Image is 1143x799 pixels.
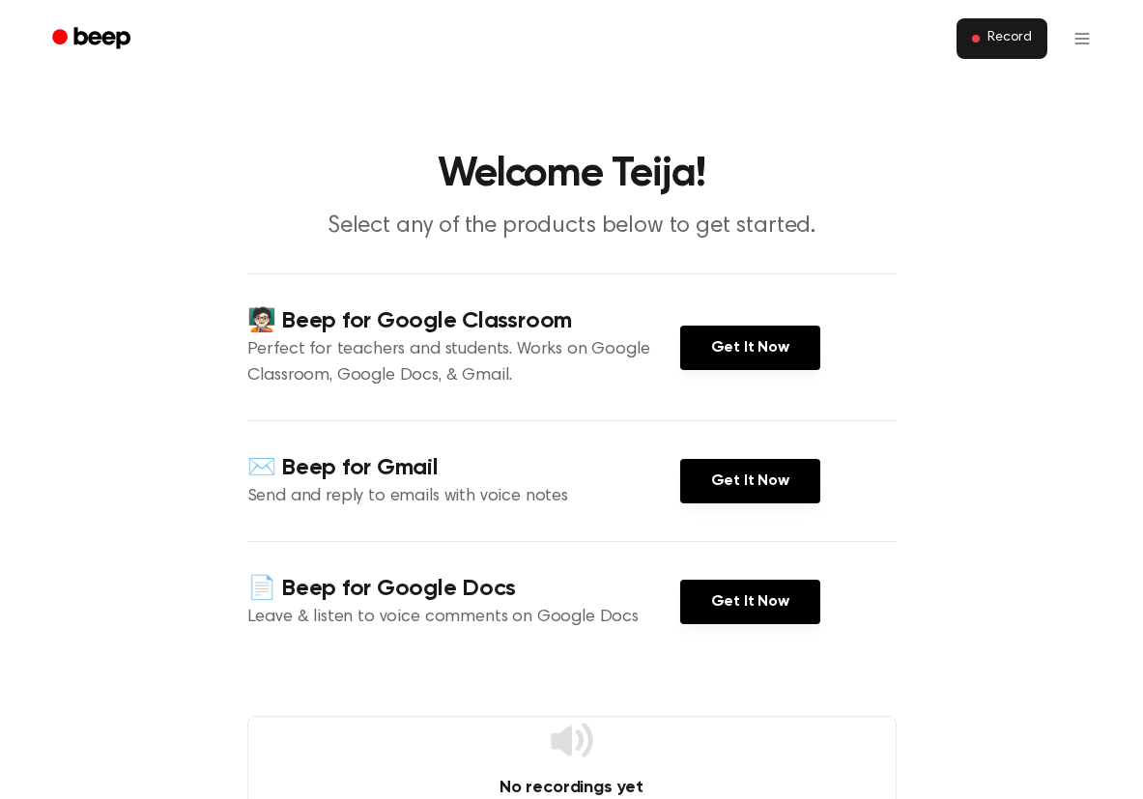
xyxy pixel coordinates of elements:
[247,573,680,605] h4: 📄 Beep for Google Docs
[680,580,820,624] a: Get It Now
[247,305,680,337] h4: 🧑🏻‍🏫 Beep for Google Classroom
[39,20,148,58] a: Beep
[77,155,1067,195] h1: Welcome Teija!
[957,18,1046,59] button: Record
[201,211,943,243] p: Select any of the products below to get started.
[247,452,680,484] h4: ✉️ Beep for Gmail
[680,326,820,370] a: Get It Now
[680,459,820,503] a: Get It Now
[247,337,680,389] p: Perfect for teachers and students. Works on Google Classroom, Google Docs, & Gmail.
[247,484,680,510] p: Send and reply to emails with voice notes
[987,30,1031,47] span: Record
[1059,15,1105,62] button: Open menu
[247,605,680,631] p: Leave & listen to voice comments on Google Docs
